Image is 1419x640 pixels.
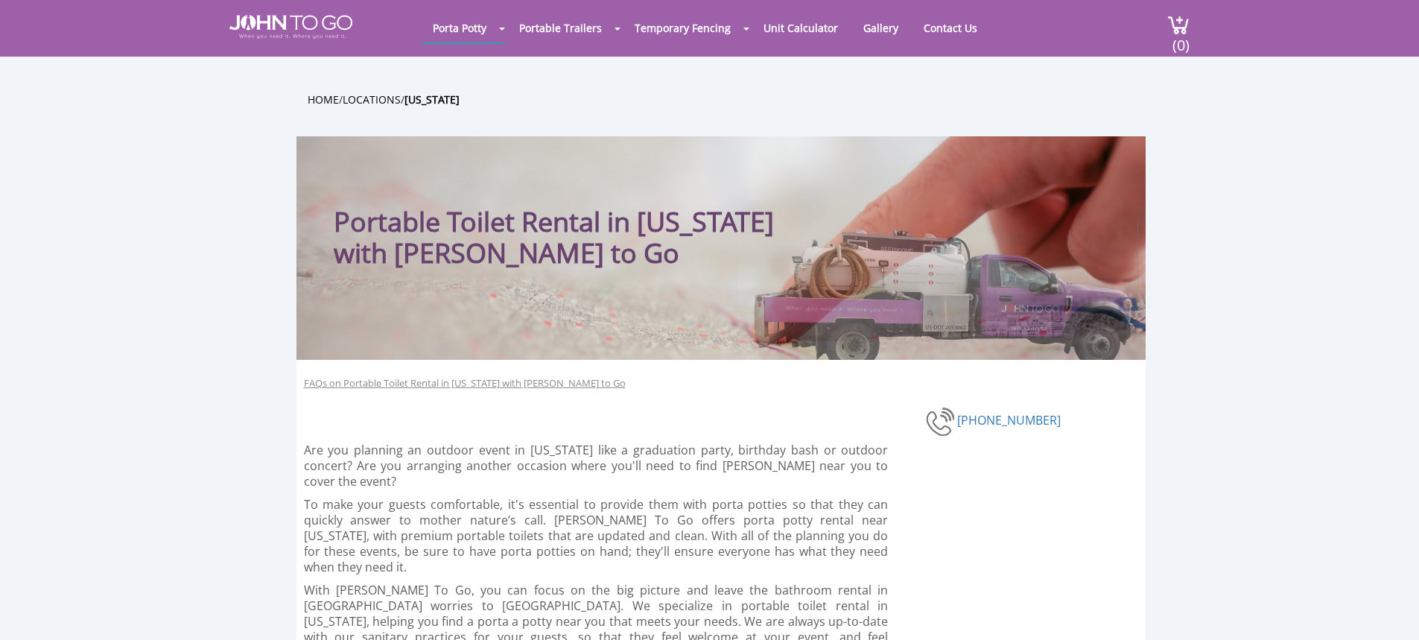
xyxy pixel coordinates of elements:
a: Locations [343,92,401,107]
img: JOHN to go [229,15,352,39]
p: To make your guests comfortable, it's essential to provide them with porta potties so that they c... [304,497,889,575]
a: Gallery [852,13,910,42]
span: (0) [1172,23,1190,55]
a: Home [308,92,339,107]
a: Unit Calculator [752,13,849,42]
img: phone-number [926,405,957,438]
a: Contact Us [912,13,988,42]
a: FAQs on Portable Toilet Rental in [US_STATE] with [PERSON_NAME] to Go [304,376,626,390]
a: Porta Potty [422,13,498,42]
img: cart a [1167,15,1190,35]
p: Are you planning an outdoor event in [US_STATE] like a graduation party, birthday bash or outdoor... [304,443,889,489]
a: Temporary Fencing [623,13,742,42]
img: Truck [736,221,1138,360]
a: [US_STATE] [404,92,460,107]
h1: Portable Toilet Rental in [US_STATE] with [PERSON_NAME] to Go [334,166,814,269]
a: [PHONE_NUMBER] [957,412,1061,428]
a: Portable Trailers [508,13,613,42]
ul: / / [308,91,1157,108]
